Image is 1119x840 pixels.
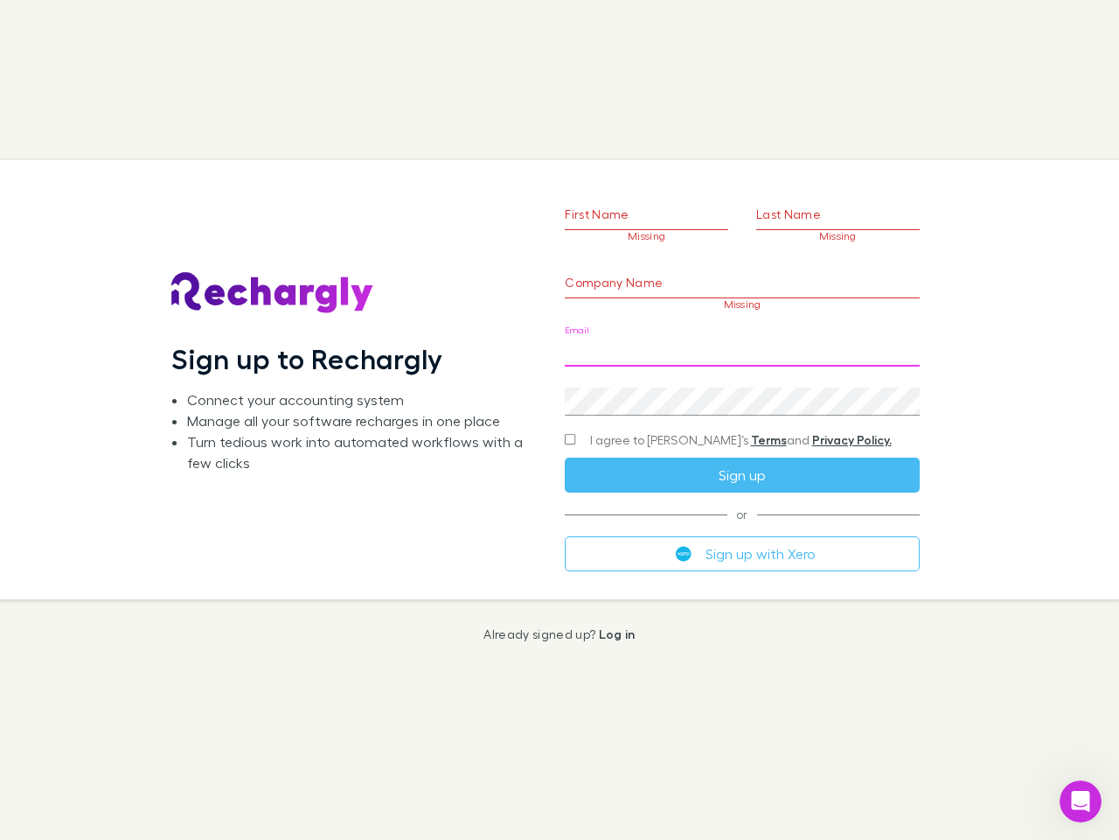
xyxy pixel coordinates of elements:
a: Log in [599,626,636,641]
p: Already signed up? [483,627,635,641]
img: Xero's logo [676,546,692,562]
img: Rechargly's Logo [171,272,374,314]
iframe: Intercom live chat [1060,780,1102,822]
label: Email [565,324,588,337]
li: Turn tedious work into automated workflows with a few clicks [187,431,537,473]
button: Sign up with Xero [565,536,919,571]
a: Terms [751,432,787,447]
button: Sign up [565,458,919,493]
h1: Sign up to Rechargly [171,342,443,375]
li: Connect your accounting system [187,389,537,410]
p: Missing [756,230,920,242]
a: Privacy Policy. [812,432,892,447]
p: Missing [565,298,919,311]
span: I agree to [PERSON_NAME]’s and [590,431,892,449]
li: Manage all your software recharges in one place [187,410,537,431]
span: or [565,514,919,514]
p: Missing [565,230,728,242]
